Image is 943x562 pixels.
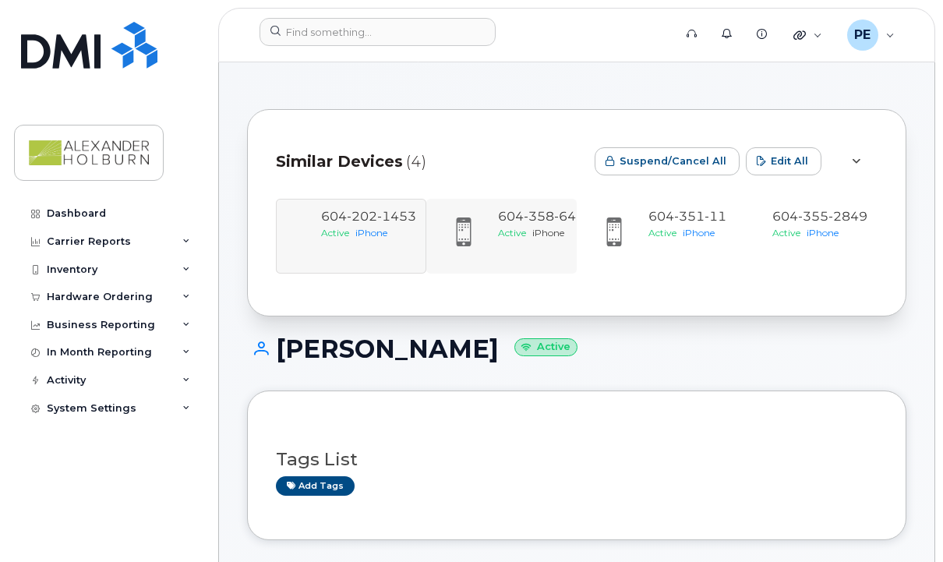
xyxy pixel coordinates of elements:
[436,208,567,264] a: 6043586471ActiveiPhone
[247,335,906,362] h1: [PERSON_NAME]
[807,227,839,239] span: iPhone
[648,227,676,239] span: Active
[705,209,743,224] span: 1198
[586,208,718,264] a: 6043511198ActiveiPhone
[554,209,593,224] span: 6471
[828,209,867,224] span: 2849
[683,227,715,239] span: iPhone
[674,209,705,224] span: 351
[749,216,754,221] img: iPhone_12.jpg
[620,154,726,168] span: Suspend/Cancel All
[276,150,403,173] span: Similar Devices
[498,227,526,239] span: Active
[276,476,355,496] a: Add tags
[746,147,821,175] button: Edit All
[772,209,867,224] span: 604
[406,150,426,173] span: (4)
[648,209,743,224] span: 604
[736,208,868,239] a: 6043552849ActiveiPhone
[514,338,577,356] small: Active
[532,227,564,239] span: iPhone
[276,450,878,469] h3: Tags List
[798,209,828,224] span: 355
[595,147,740,175] button: Suspend/Cancel All
[498,209,593,224] span: 604
[771,154,808,168] span: Edit All
[524,209,554,224] span: 358
[772,227,800,239] span: Active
